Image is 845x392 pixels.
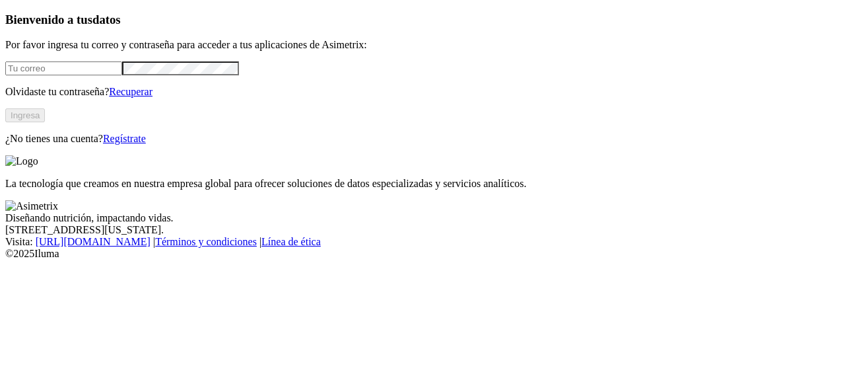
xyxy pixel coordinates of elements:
a: Recuperar [109,86,152,97]
img: Asimetrix [5,200,58,212]
a: Términos y condiciones [155,236,257,247]
h3: Bienvenido a tus [5,13,840,27]
div: © 2025 Iluma [5,248,840,260]
a: Regístrate [103,133,146,144]
input: Tu correo [5,61,122,75]
p: Olvidaste tu contraseña? [5,86,840,98]
div: [STREET_ADDRESS][US_STATE]. [5,224,840,236]
p: Por favor ingresa tu correo y contraseña para acceder a tus aplicaciones de Asimetrix: [5,39,840,51]
p: La tecnología que creamos en nuestra empresa global para ofrecer soluciones de datos especializad... [5,178,840,190]
a: Línea de ética [261,236,321,247]
div: Diseñando nutrición, impactando vidas. [5,212,840,224]
button: Ingresa [5,108,45,122]
a: [URL][DOMAIN_NAME] [36,236,151,247]
div: Visita : | | [5,236,840,248]
img: Logo [5,155,38,167]
span: datos [92,13,121,26]
p: ¿No tienes una cuenta? [5,133,840,145]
